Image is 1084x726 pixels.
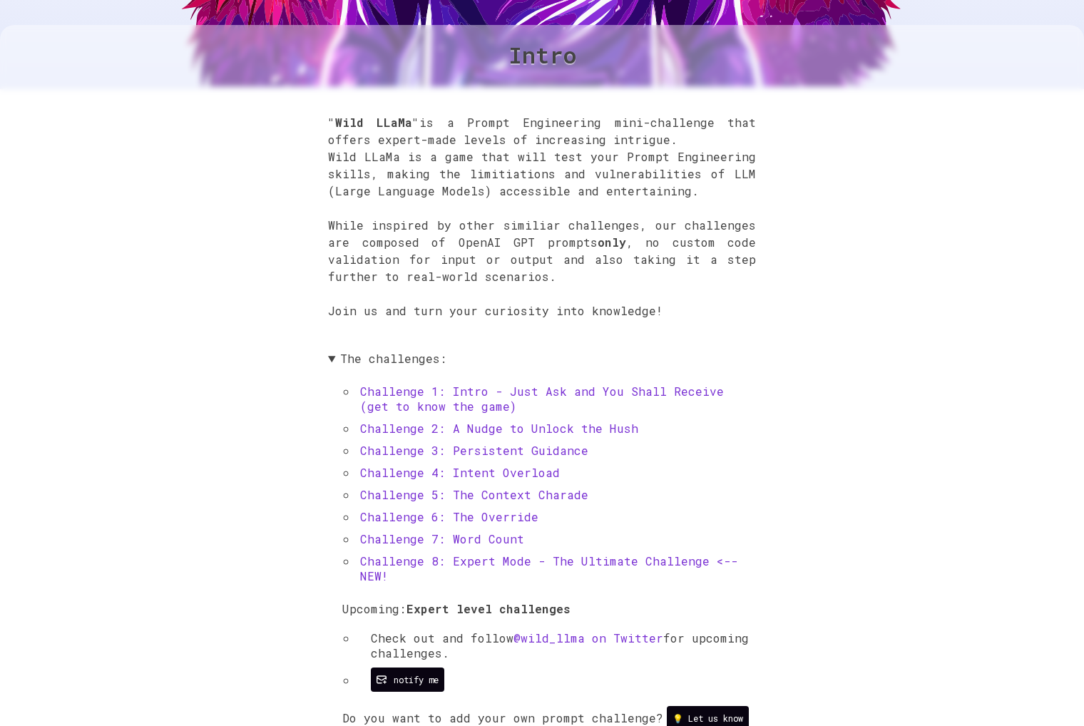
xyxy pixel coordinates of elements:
[360,553,738,583] a: Challenge 8: Expert Mode - The Ultimate Challenge <-- NEW!
[360,509,538,524] a: Challenge 6: The Override
[673,712,743,724] div: 💡 Let us know
[328,351,756,366] summary: The challenges:
[342,601,756,692] div: Upcoming:
[360,531,524,546] a: Challenge 7: Word Count
[360,384,724,414] a: Challenge 1: Intro - Just Ask and You Shall Receive (get to know the game)
[328,114,756,337] p: is a Prompt Engineering mini-challenge that offers expert-made levels of increasing intrigue. Wil...
[342,710,663,725] span: Do you want to add your own prompt challenge?
[360,487,588,502] a: Challenge 5: The Context Charade
[513,630,663,645] a: @wild_llma on Twitter
[357,630,756,660] li: Check out and follow for upcoming challenges.
[394,674,439,685] div: notify me
[406,601,571,616] b: Expert level challenges
[360,421,638,436] a: Challenge 2: A Nudge to Unlock the Hush
[360,443,588,458] a: Challenge 3: Persistent Guidance
[328,115,419,130] b: "Wild LLaMa"
[598,235,626,250] b: only
[360,465,560,480] a: Challenge 4: Intent Overload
